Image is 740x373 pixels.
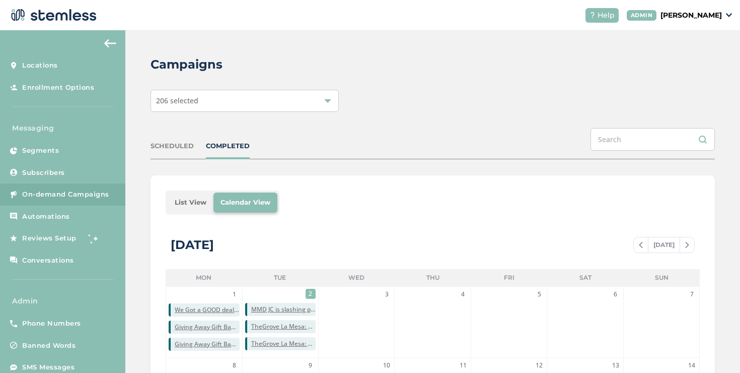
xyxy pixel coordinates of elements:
[22,256,74,266] span: Conversations
[22,168,65,178] span: Subscribers
[156,96,198,105] span: 206 selected
[151,141,194,151] div: SCHEDULED
[22,319,81,329] span: Phone Numbers
[104,39,116,47] img: icon-arrow-back-accent-c549486e.svg
[627,10,657,21] div: ADMIN
[151,55,223,74] h2: Campaigns
[206,141,250,151] div: COMPLETED
[8,5,97,25] img: logo-dark-0685b13c.svg
[168,193,213,213] li: List View
[22,341,76,351] span: Banned Words
[589,12,596,18] img: icon-help-white-03924b79.svg
[690,325,740,373] iframe: Chat Widget
[22,212,70,222] span: Automations
[22,362,75,372] span: SMS Messages
[726,13,732,17] img: icon_down-arrow-small-66adaf34.svg
[22,146,59,156] span: Segments
[22,83,94,93] span: Enrollment Options
[598,10,615,21] span: Help
[22,233,77,243] span: Reviews Setup
[84,228,104,248] img: glitter-stars-b7820f95.gif
[22,190,109,200] span: On-demand Campaigns
[22,60,58,71] span: Locations
[590,128,715,151] input: Search
[213,193,277,213] li: Calendar View
[660,10,722,21] p: [PERSON_NAME]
